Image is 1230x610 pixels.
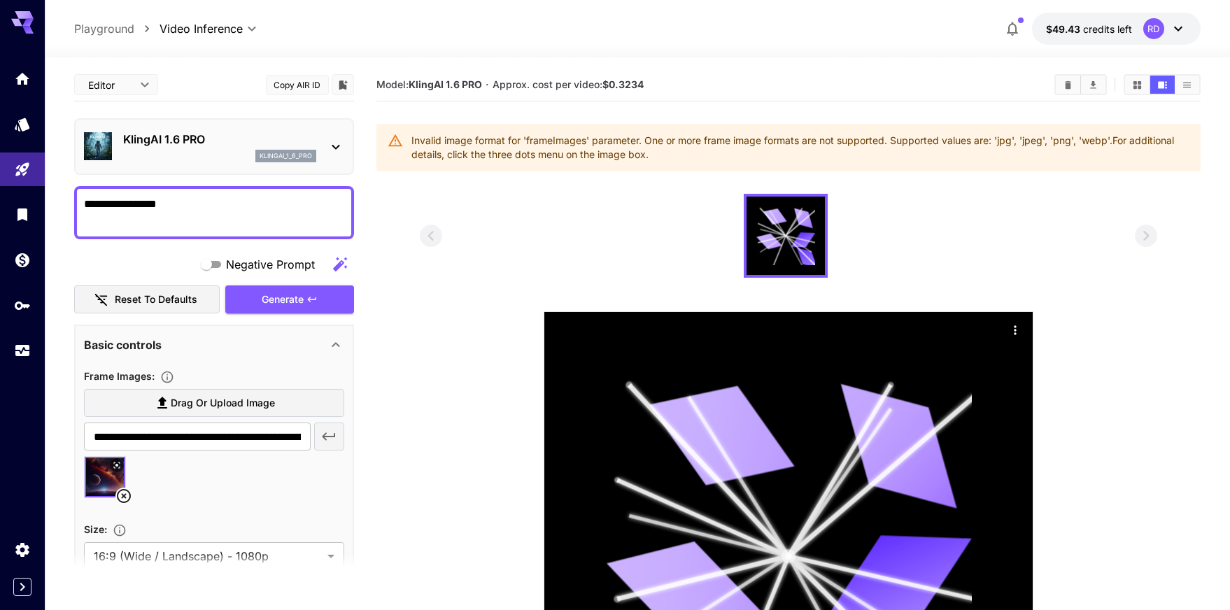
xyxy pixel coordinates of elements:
[226,256,315,273] span: Negative Prompt
[14,297,31,314] div: API Keys
[1125,76,1150,94] button: Show videos in grid view
[84,328,344,362] div: Basic controls
[337,76,349,93] button: Add to library
[14,342,31,360] div: Usage
[74,20,134,37] a: Playground
[14,161,31,178] div: Playground
[84,523,107,535] span: Size :
[262,291,304,308] span: Generate
[411,128,1189,167] div: Invalid image format for 'frameImages' parameter. One or more frame image formats are not support...
[171,395,275,412] span: Drag or upload image
[1046,23,1083,35] span: $49.43
[486,76,489,93] p: ·
[376,78,482,90] span: Model:
[1150,76,1175,94] button: Show videos in video view
[84,125,344,168] div: KlingAI 1.6 PROklingai_1_6_pro
[155,370,180,384] button: Upload frame images.
[260,151,312,161] p: klingai_1_6_pro
[493,78,644,90] span: Approx. cost per video:
[74,20,160,37] nav: breadcrumb
[107,523,132,537] button: Adjust the dimensions of the generated image by specifying its width and height in pixels, or sel...
[266,75,329,95] button: Copy AIR ID
[14,251,31,269] div: Wallet
[14,115,31,133] div: Models
[88,78,132,92] span: Editor
[1046,22,1132,36] div: $49.42558
[1083,23,1132,35] span: credits left
[1056,76,1080,94] button: Clear videos
[1175,76,1199,94] button: Show videos in list view
[1081,76,1105,94] button: Download All
[74,285,220,314] button: Reset to defaults
[84,389,344,418] label: Drag or upload image
[1032,13,1201,45] button: $49.42558RD
[1124,74,1201,95] div: Show videos in grid viewShow videos in video viewShow videos in list view
[84,370,155,382] span: Frame Images :
[1143,18,1164,39] div: RD
[13,578,31,596] button: Expand sidebar
[409,78,482,90] b: KlingAI 1.6 PRO
[1005,319,1026,340] div: Actions
[14,70,31,87] div: Home
[1054,74,1107,95] div: Clear videosDownload All
[14,206,31,223] div: Library
[225,285,354,314] button: Generate
[84,336,162,353] p: Basic controls
[123,131,316,148] p: KlingAI 1.6 PRO
[602,78,644,90] b: $0.3234
[14,541,31,558] div: Settings
[94,548,322,565] span: 16:9 (Wide / Landscape) - 1080p
[160,20,243,37] span: Video Inference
